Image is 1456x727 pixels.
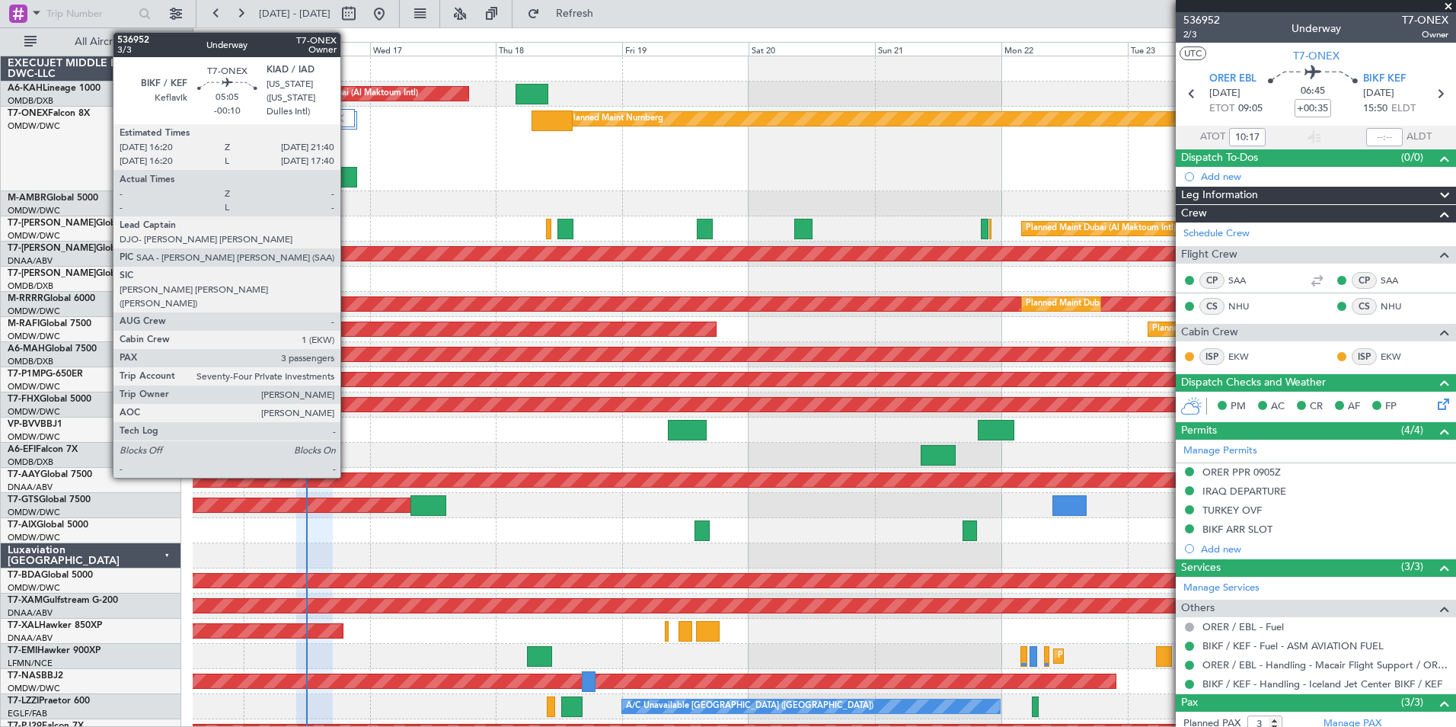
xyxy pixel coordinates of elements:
span: Cabin Crew [1181,324,1238,341]
a: T7-P1MPG-650ER [8,370,83,379]
a: M-RRRRGlobal 6000 [8,294,95,303]
a: A6-EFIFalcon 7X [8,445,78,454]
a: BIKF / KEF - Fuel - ASM AVIATION FUEL [1202,639,1384,652]
div: Planned Maint Dubai (Al Maktoum Intl) [268,82,418,105]
a: T7-EMIHawker 900XP [8,646,101,655]
a: DNAA/ABV [8,607,53,619]
a: A6-MAHGlobal 7500 [8,344,97,354]
div: Planned Maint [GEOGRAPHIC_DATA] [1058,645,1203,668]
a: DNAA/ABV [8,255,53,267]
div: Mon 22 [1001,42,1128,56]
span: [DATE] [1363,86,1394,101]
span: (4/4) [1401,422,1423,438]
span: T7-ONEX [8,109,48,118]
div: BIKF ARR SLOT [1202,523,1272,536]
span: Owner [1402,28,1448,41]
div: ISP [1352,348,1377,365]
a: Schedule Crew [1183,226,1250,242]
div: IRAQ DEPARTURE [1202,485,1286,498]
input: --:-- [1366,128,1403,146]
span: (3/3) [1401,559,1423,575]
div: Wed 17 [370,42,497,56]
a: OMDB/DXB [8,95,53,107]
span: T7-NAS [8,671,41,681]
input: --:-- [1229,128,1266,146]
a: T7-AIXGlobal 5000 [8,520,88,530]
span: 536952 [1183,12,1220,28]
a: SAA [1228,274,1263,287]
span: Permits [1181,422,1217,440]
a: T7-ONEXFalcon 8X [8,109,90,118]
span: FP [1385,399,1397,415]
a: OMDW/DWC [8,306,60,317]
div: Tue 16 [244,42,370,56]
a: A6-KAHLineage 1000 [8,84,101,93]
span: M-AMBR [8,194,46,203]
span: M-RRRR [8,294,43,303]
span: ETOT [1209,101,1234,117]
a: Manage Services [1183,581,1260,596]
a: T7-AAYGlobal 7500 [8,470,92,479]
span: [DATE] - [DATE] [259,7,330,21]
div: Add new [1201,170,1448,183]
a: OMDW/DWC [8,683,60,694]
span: PM [1231,399,1246,415]
a: OMDB/DXB [8,356,53,367]
a: M-AMBRGlobal 5000 [8,194,98,203]
span: M-RAFI [8,319,40,328]
span: T7-BDA [8,571,41,580]
span: T7-AAY [8,470,40,479]
span: ORER EBL [1209,72,1256,87]
div: Tue 23 [1128,42,1254,56]
div: CP [1199,272,1225,289]
a: T7-[PERSON_NAME]Global 6000 [8,269,148,278]
div: ISP [1199,348,1225,365]
a: DNAA/ABV [8,633,53,644]
a: OMDW/DWC [8,331,60,342]
span: (3/3) [1401,694,1423,710]
span: (0/0) [1401,149,1423,165]
div: Underway [1292,21,1341,37]
div: Sun 21 [875,42,1001,56]
div: ORER PPR 0905Z [1202,466,1281,479]
a: M-RAFIGlobal 7500 [8,319,91,328]
div: CS [1352,298,1377,315]
a: EKW [1381,350,1415,363]
a: OMDW/DWC [8,532,60,543]
span: 15:50 [1363,101,1387,117]
span: VP-BVV [8,420,40,429]
div: Add new [1201,543,1448,556]
div: Thu 18 [496,42,622,56]
input: Trip Number [46,2,134,25]
span: T7-AIX [8,520,37,530]
img: gray-close.svg [333,111,346,125]
div: Planned Maint Dubai (Al Maktoum Intl) [1152,318,1302,341]
a: SAA [1381,274,1415,287]
a: T7-FHXGlobal 5000 [8,395,91,404]
a: Manage Permits [1183,444,1257,459]
button: All Aircraft [17,30,165,54]
a: EKW [1228,350,1263,363]
a: T7-LZZIPraetor 600 [8,697,90,706]
a: OMDW/DWC [8,205,60,216]
div: Fri 19 [622,42,749,56]
a: OMDW/DWC [8,230,60,242]
a: OMDW/DWC [8,406,60,418]
span: Others [1181,600,1215,617]
span: A6-KAH [8,84,43,93]
span: T7-LZZI [8,697,39,706]
span: AF [1348,399,1360,415]
span: Leg Information [1181,187,1258,204]
a: OMDW/DWC [8,381,60,392]
a: T7-GTSGlobal 7500 [8,495,91,504]
span: Refresh [543,8,607,19]
a: VP-BVVBBJ1 [8,420,62,429]
a: OMDB/DXB [8,456,53,468]
span: T7-[PERSON_NAME] [8,269,96,278]
a: OMDB/DXB [8,280,53,292]
a: NHU [1381,299,1415,313]
span: T7-ONEX [1402,12,1448,28]
span: ELDT [1391,101,1416,117]
span: All Aircraft [40,37,161,47]
div: Planned Maint Dubai (Al Maktoum Intl) [1026,293,1176,315]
